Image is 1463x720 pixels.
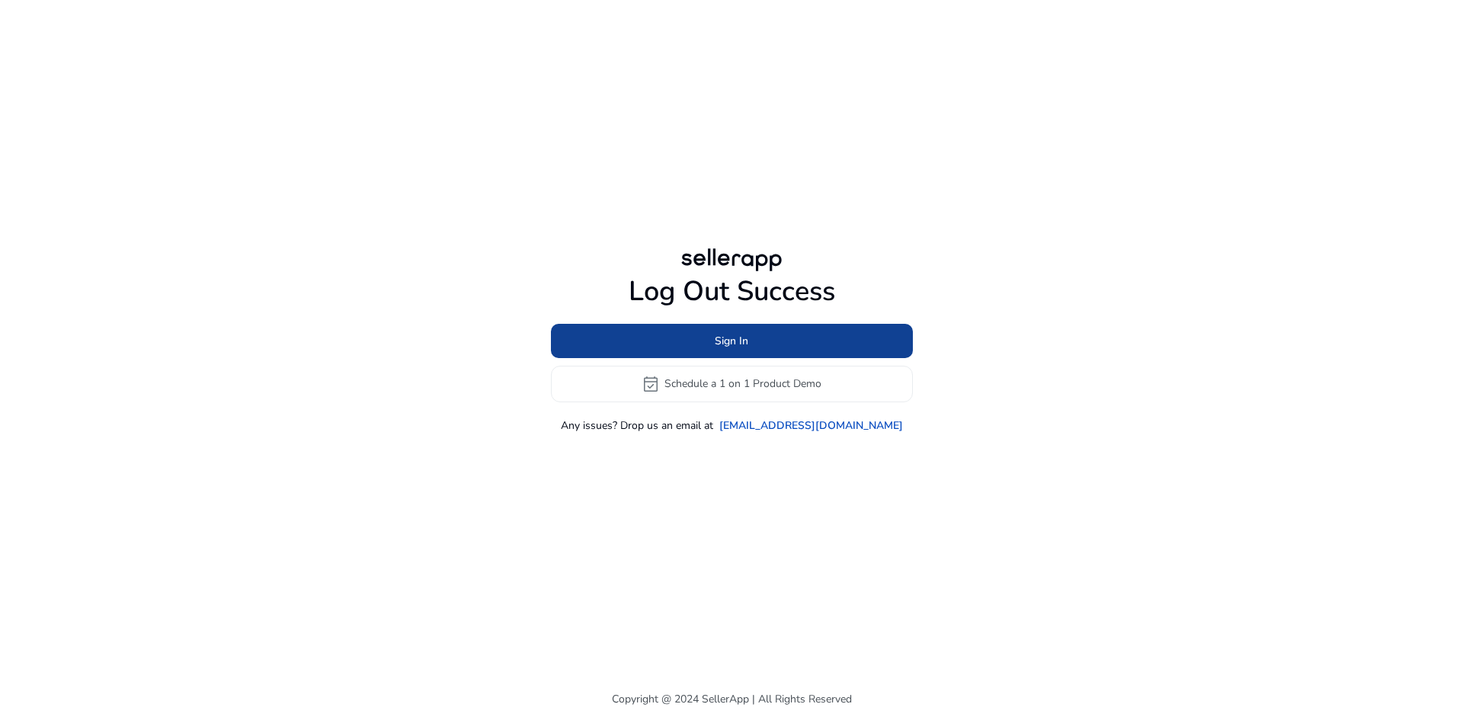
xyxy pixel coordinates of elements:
p: Any issues? Drop us an email at [561,418,713,434]
button: Sign In [551,324,913,358]
h1: Log Out Success [551,275,913,308]
span: Sign In [715,333,748,349]
span: event_available [642,375,660,393]
a: [EMAIL_ADDRESS][DOMAIN_NAME] [719,418,903,434]
button: event_availableSchedule a 1 on 1 Product Demo [551,366,913,402]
